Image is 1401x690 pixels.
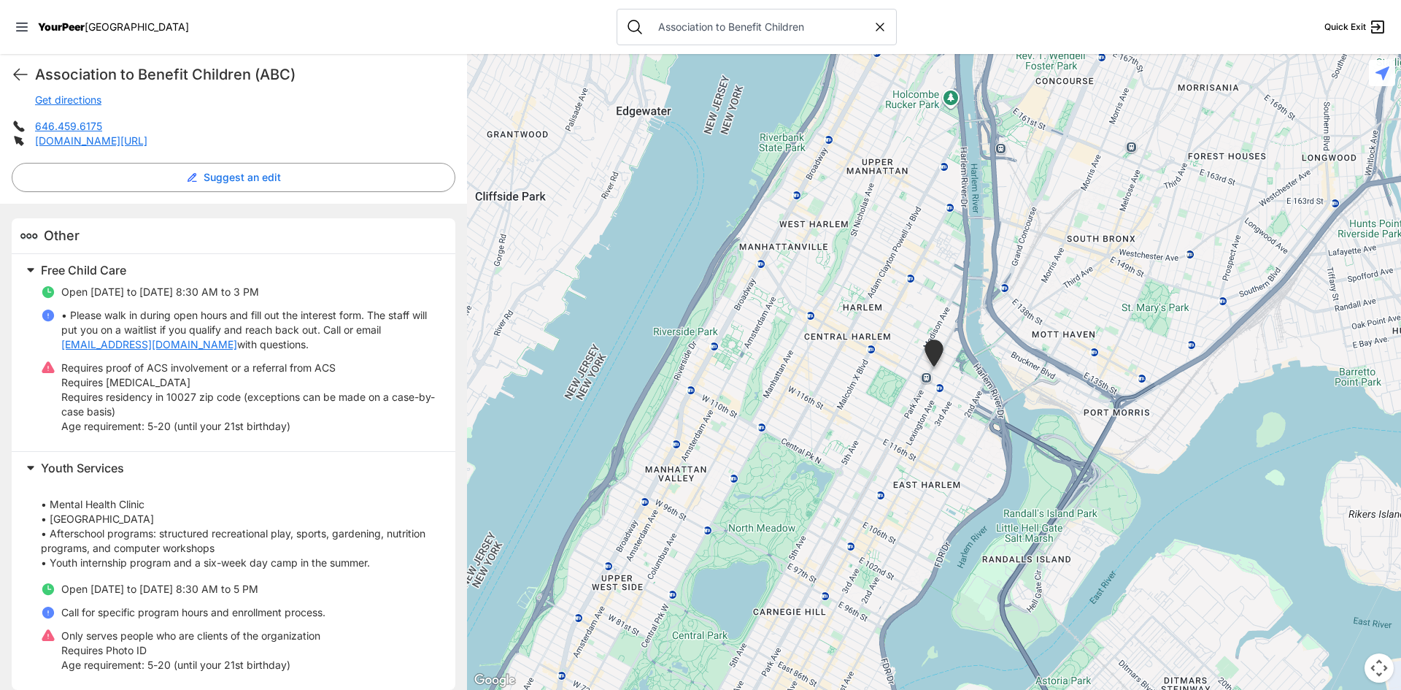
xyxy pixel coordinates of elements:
[922,340,946,372] div: Head Start at Echo Park
[61,361,438,375] p: Requires proof of ACS involvement or a referral from ACS
[61,375,438,390] p: Requires [MEDICAL_DATA]
[44,228,80,243] span: Other
[61,629,320,642] span: Only serves people who are clients of the organization
[61,337,237,352] a: [EMAIL_ADDRESS][DOMAIN_NAME]
[1365,653,1394,683] button: Map camera controls
[35,93,101,106] a: Get directions
[61,285,259,298] span: Open [DATE] to [DATE] 8:30 AM to 3 PM
[471,671,519,690] a: Open this area in Google Maps (opens a new window)
[61,659,144,671] span: Age requirement:
[61,419,438,434] p: 5-20 (until your 21st birthday)
[41,461,124,475] span: Youth Services
[38,20,85,33] span: YourPeer
[38,23,189,31] a: YourPeer[GEOGRAPHIC_DATA]
[471,671,519,690] img: Google
[1324,21,1366,33] span: Quick Exit
[61,420,144,432] span: Age requirement:
[61,583,258,595] span: Open [DATE] to [DATE] 8:30 AM to 5 PM
[204,170,281,185] span: Suggest an edit
[41,263,126,277] span: Free Child Care
[35,64,455,85] h1: Association to Benefit Children (ABC)
[61,605,325,620] p: Call for specific program hours and enrollment process.
[61,390,438,419] p: Requires residency in 10027 zip code (exceptions can be made on a case-by-case basis)
[35,120,102,132] a: 646.459.6175
[85,20,189,33] span: [GEOGRAPHIC_DATA]
[35,134,147,147] a: [DOMAIN_NAME][URL]
[1324,18,1386,36] a: Quick Exit
[649,20,873,34] input: Search
[61,658,320,672] p: 5-20 (until your 21st birthday)
[41,483,438,570] p: • Mental Health Clinic • [GEOGRAPHIC_DATA] • Afterschool programs: structured recreational play, ...
[61,308,438,352] p: • Please walk in during open hours and fill out the interest form. The staff will put you on a wa...
[61,643,320,658] p: Requires Photo ID
[12,163,455,192] button: Suggest an edit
